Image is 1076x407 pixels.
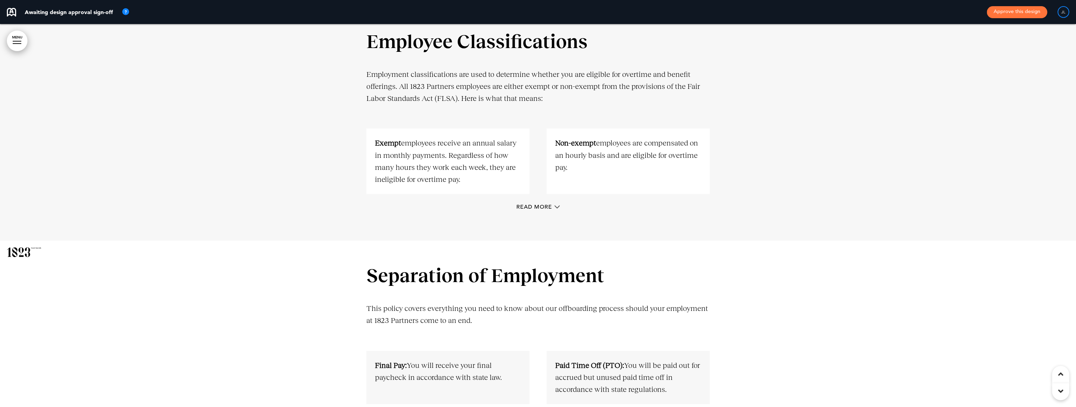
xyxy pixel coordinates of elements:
p: employees receive an annual salary in monthly payments. Regardless of how many hours they work ea... [375,137,521,185]
button: Approve this design [987,6,1047,18]
p: You will receive your final paycheck in accordance with state law. [375,359,521,383]
strong: Non-exempt [555,139,596,147]
strong: Final Pay: [375,361,407,370]
h1: Separation of Employment [366,266,710,285]
img: tooltip_icon.svg [122,8,130,16]
strong: Exempt [375,139,401,147]
p: employees are compensated on an hourly basis and are eligible for overtime pay. [555,137,701,173]
p: Employment classifications are used to determine whether you are eligible for overtime and benefi... [366,68,710,117]
div: JL [1057,6,1069,18]
span: Read More [516,204,552,210]
img: airmason-logo [7,8,16,16]
strong: Paid Time Off (PTO): [555,361,624,370]
h1: Employee Classifications [366,32,710,51]
p: Awaiting design approval sign-off [25,9,113,15]
a: MENU [7,31,27,51]
p: You will be paid out for accrued but unused paid time off in accordance with state regulations. [555,359,701,396]
p: This policy covers everything you need to know about our offboarding process should your employme... [366,302,710,339]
